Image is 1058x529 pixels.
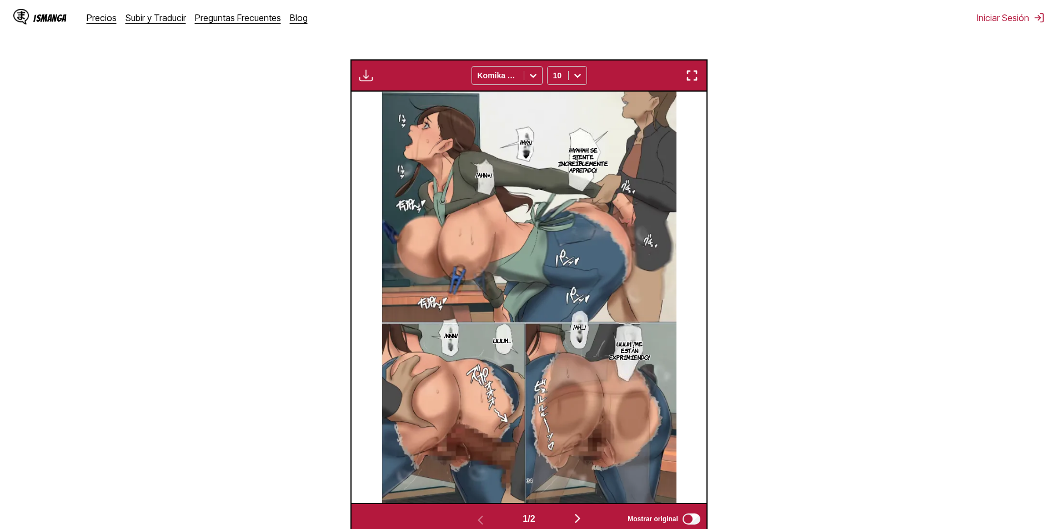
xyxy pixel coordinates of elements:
a: IsManga LogoIsManga [13,9,87,27]
img: Sign out [1034,12,1045,23]
img: Previous page [474,513,487,527]
img: Enter fullscreen [685,69,699,82]
p: Uuuh, ¡me están exprimiendo! [607,338,652,362]
span: 1 / 2 [523,514,535,524]
img: Download translated images [359,69,373,82]
a: Preguntas Frecuentes [195,12,281,23]
img: Manga Panel [382,92,676,503]
a: Subir y Traducir [126,12,186,23]
p: ¡Ah…! [571,321,588,332]
img: Next page [571,512,584,525]
p: ¡Nnn! [442,330,460,341]
p: Uuuh… [491,335,513,346]
button: Iniciar Sesión [977,12,1045,23]
input: Mostrar original [683,513,700,525]
p: ¡Hya! [518,137,534,148]
p: ¡Ahn♥! [474,169,494,180]
img: IsManga Logo [13,9,29,24]
p: ¡Hyahah, se siente increíblemente apretado! [556,144,610,175]
a: Precios [87,12,117,23]
span: Mostrar original [628,515,678,523]
div: IsManga [33,13,67,23]
a: Blog [290,12,308,23]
